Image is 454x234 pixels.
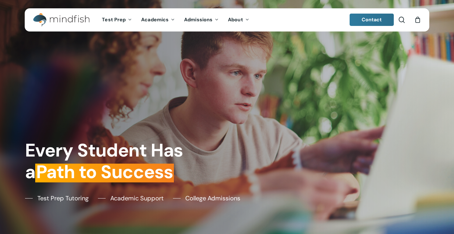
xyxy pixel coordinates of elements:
a: Test Prep [97,17,137,23]
header: Main Menu [25,8,429,31]
span: About [228,16,243,23]
nav: Main Menu [97,8,254,31]
span: Admissions [184,16,212,23]
em: Path to Success [35,160,174,184]
span: Academics [141,16,169,23]
span: Test Prep Tutoring [37,194,89,203]
span: Academic Support [110,194,164,203]
span: Contact [362,16,382,23]
a: Academics [137,17,179,23]
a: Admissions [179,17,223,23]
span: College Admissions [185,194,240,203]
a: About [223,17,254,23]
a: Test Prep Tutoring [25,194,89,203]
a: College Admissions [173,194,240,203]
h1: Every Student Has a [25,140,223,183]
span: Test Prep [102,16,126,23]
a: Contact [350,14,394,26]
a: Academic Support [98,194,164,203]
